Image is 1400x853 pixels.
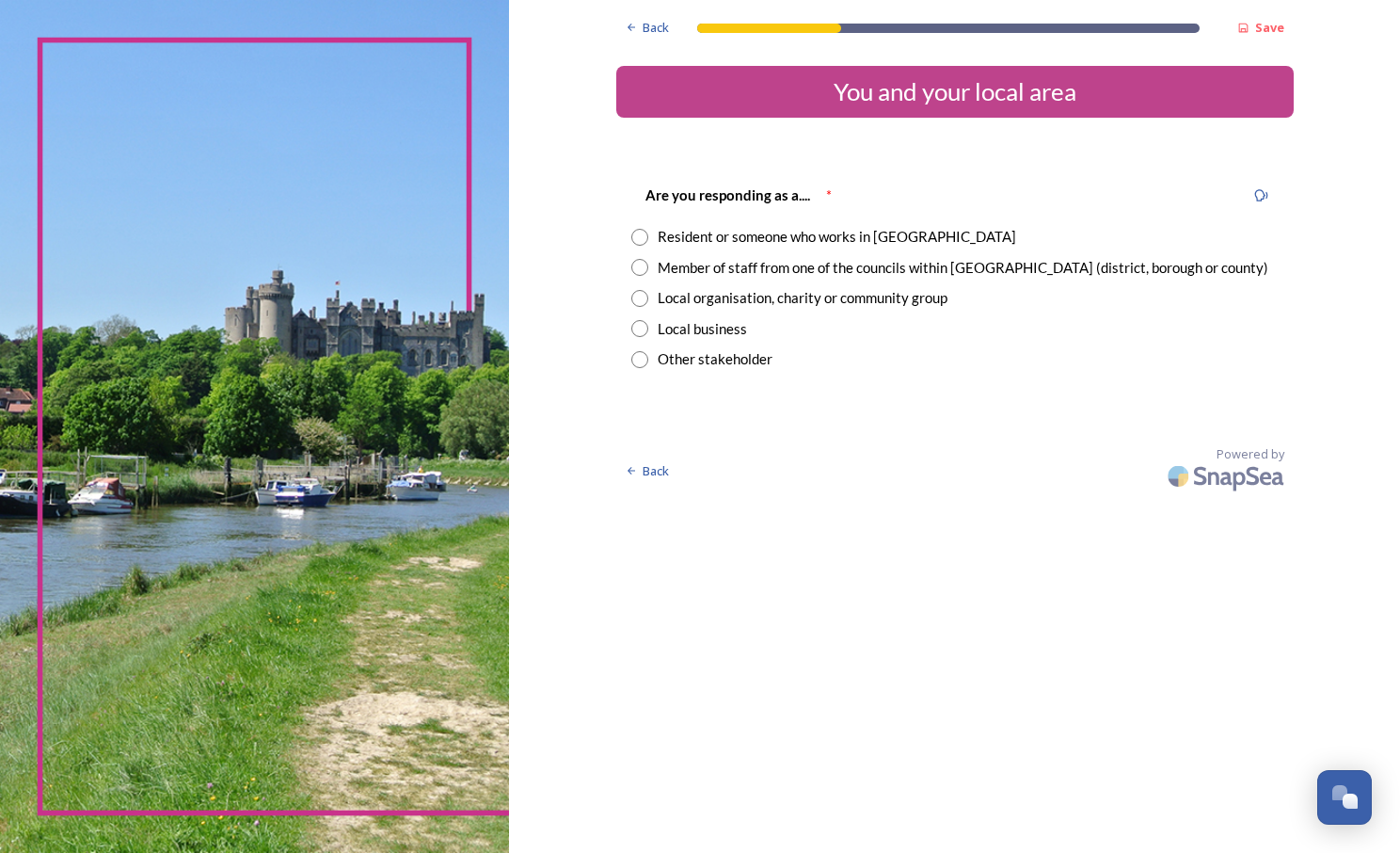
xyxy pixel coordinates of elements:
strong: Are you responding as a.... [645,186,810,203]
span: Powered by [1217,445,1284,463]
div: Local organisation, charity or community group [658,287,947,309]
div: Resident or someone who works in [GEOGRAPHIC_DATA] [658,226,1016,248]
div: Local business [658,318,747,340]
div: You and your local area [624,73,1286,110]
div: Member of staff from one of the councils within [GEOGRAPHIC_DATA] (district, borough or county) [658,257,1268,279]
img: SnapSea Logo [1162,454,1294,498]
button: Open Chat [1317,770,1372,825]
strong: Save [1255,19,1284,36]
div: Other stakeholder [658,348,772,370]
span: Back [643,462,669,480]
span: Back [643,19,669,37]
